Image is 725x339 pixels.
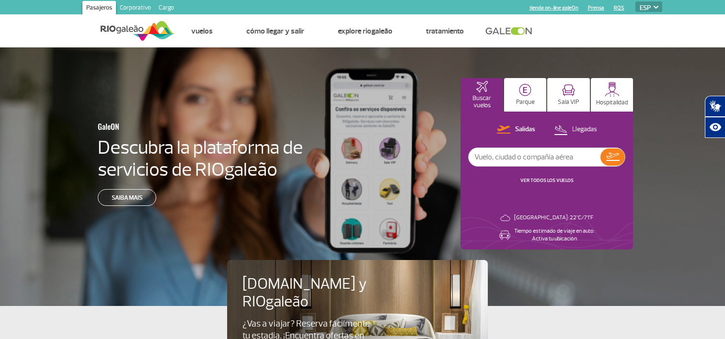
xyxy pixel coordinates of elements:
p: Llegadas [572,125,597,134]
button: Llegadas [551,124,600,136]
a: Cómo llegar y salir [246,26,304,36]
a: RQS [614,5,624,11]
button: Hospitalidad [591,78,633,112]
p: Salidas [515,125,535,134]
p: [GEOGRAPHIC_DATA]: 22°C/71°F [514,214,593,222]
button: Abrir tradutor de língua de sinais. [705,96,725,117]
a: Explore RIOgaleão [338,26,392,36]
a: Tratamiento [426,26,464,36]
a: VER TODOS LOS VUELOS [520,177,574,183]
a: Corporativo [116,1,155,16]
button: VER TODOS LOS VUELOS [518,177,576,184]
img: carParkingHome.svg [519,84,531,96]
img: vipRoom.svg [562,84,575,96]
p: Tiempo estimado de viaje en auto: Activa tu ubicación [514,227,595,243]
a: Prensa [588,5,604,11]
button: Sala VIP [547,78,590,112]
button: Abrir recursos assistivos. [705,117,725,138]
img: airplaneHomeActive.svg [476,81,488,92]
button: Parque [504,78,547,112]
a: Vuelos [191,26,213,36]
h3: GaleON [98,116,258,136]
p: Parque [516,99,535,106]
img: hospitality.svg [605,82,620,97]
input: Vuelo, ciudad o compañía aérea [469,148,600,166]
a: Pasajeros [82,1,116,16]
button: Salidas [494,124,538,136]
a: Saiba mais [98,189,156,206]
h4: Descubra la plataforma de servicios de RIOgaleão [98,136,305,181]
h4: [DOMAIN_NAME] y RIOgaleão [242,275,395,311]
p: Buscar vuelos [465,95,498,109]
div: Plugin de acessibilidade da Hand Talk. [705,96,725,138]
button: Buscar vuelos [460,78,503,112]
a: tienda on-line galeOn [529,5,578,11]
p: Hospitalidad [596,99,628,106]
a: Cargo [155,1,178,16]
p: Sala VIP [558,99,579,106]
